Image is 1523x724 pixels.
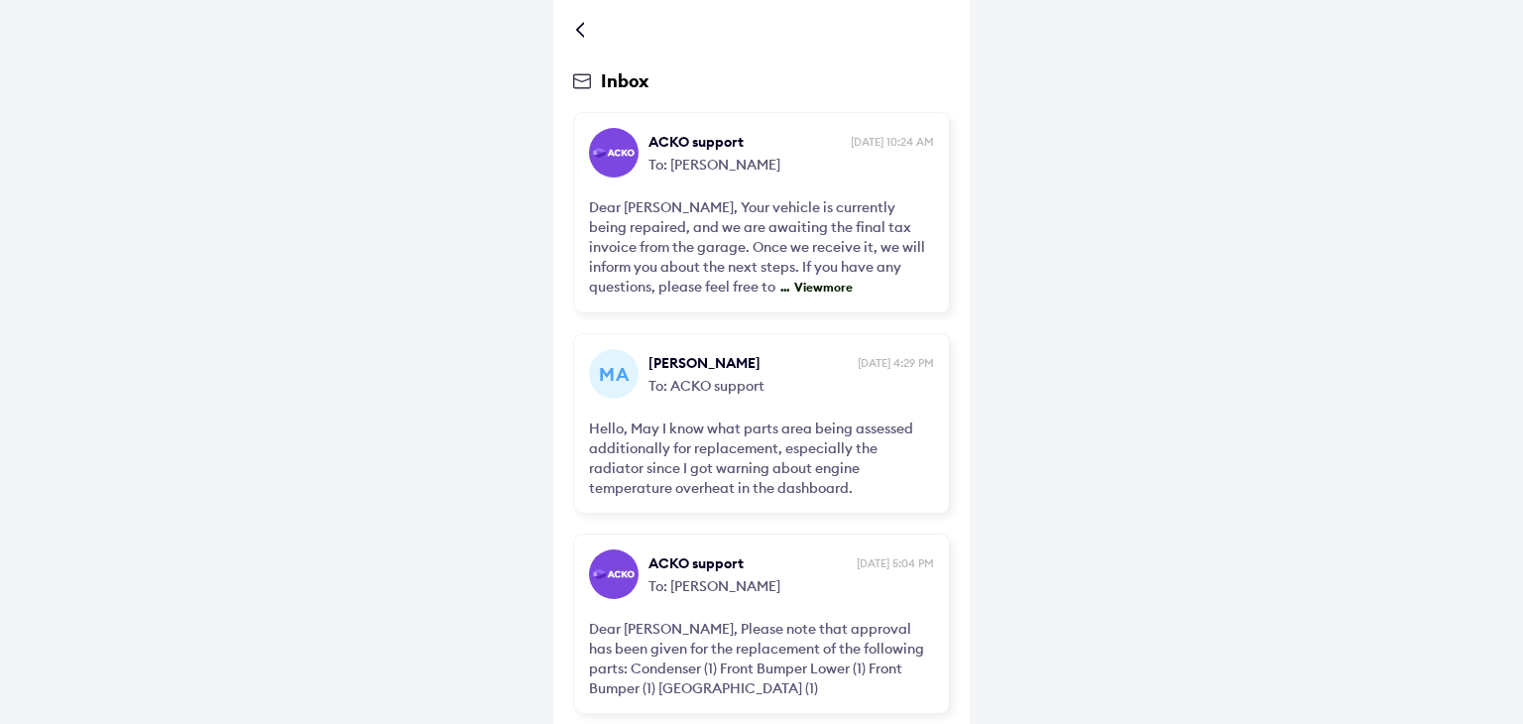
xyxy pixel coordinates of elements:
[648,132,846,152] span: ACKO support
[573,69,950,92] div: Inbox
[851,134,934,150] span: [DATE] 10:24 AM
[857,555,934,571] span: [DATE] 5:04 PM
[648,353,853,373] span: [PERSON_NAME]
[858,355,934,371] span: [DATE] 4:29 PM
[789,280,853,295] span: View more
[648,553,852,573] span: ACKO support
[593,148,635,158] img: horizontal-gradient-white-text.png
[648,573,934,596] span: To: [PERSON_NAME]
[593,569,635,579] img: horizontal-gradient-white-text.png
[648,373,934,396] span: To: ACKO support
[589,419,934,498] div: Hello, May I know what parts area being assessed additionally for replacement, especially the rad...
[775,280,789,295] span: ...
[589,619,934,698] div: Dear [PERSON_NAME], Please note that approval has been given for the replacement of the following...
[589,349,639,399] div: Ma
[589,197,934,298] div: Dear [PERSON_NAME], Your vehicle is currently being repaired, and we are awaiting the final tax i...
[648,152,934,175] span: To: [PERSON_NAME]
